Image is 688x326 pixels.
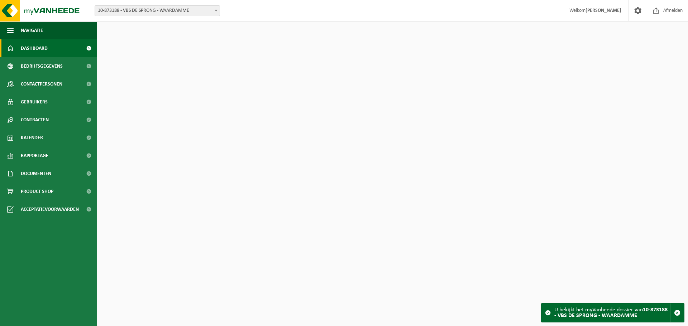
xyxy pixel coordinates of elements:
[21,165,51,183] span: Documenten
[95,6,220,16] span: 10-873188 - VBS DE SPRONG - WAARDAMME
[586,8,621,13] strong: [PERSON_NAME]
[95,5,220,16] span: 10-873188 - VBS DE SPRONG - WAARDAMME
[21,39,48,57] span: Dashboard
[21,93,48,111] span: Gebruikers
[21,200,79,218] span: Acceptatievoorwaarden
[554,307,668,318] strong: 10-873188 - VBS DE SPRONG - WAARDAMME
[21,75,62,93] span: Contactpersonen
[554,303,670,322] div: U bekijkt het myVanheede dossier van
[21,21,43,39] span: Navigatie
[21,129,43,147] span: Kalender
[21,111,49,129] span: Contracten
[21,57,63,75] span: Bedrijfsgegevens
[21,183,53,200] span: Product Shop
[21,147,48,165] span: Rapportage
